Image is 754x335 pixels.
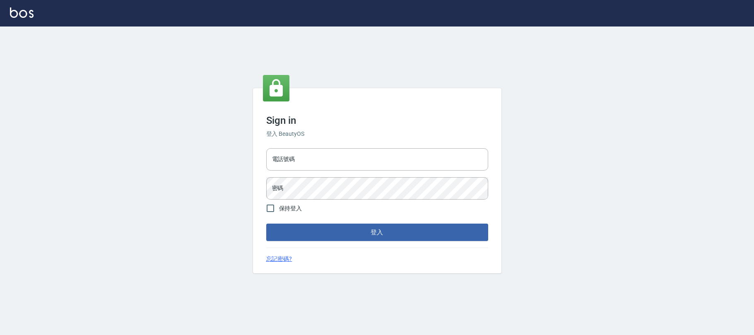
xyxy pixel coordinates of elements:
[10,7,34,18] img: Logo
[266,115,488,126] h3: Sign in
[279,204,302,213] span: 保持登入
[266,255,292,263] a: 忘記密碼?
[266,224,488,241] button: 登入
[266,130,488,138] h6: 登入 BeautyOS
